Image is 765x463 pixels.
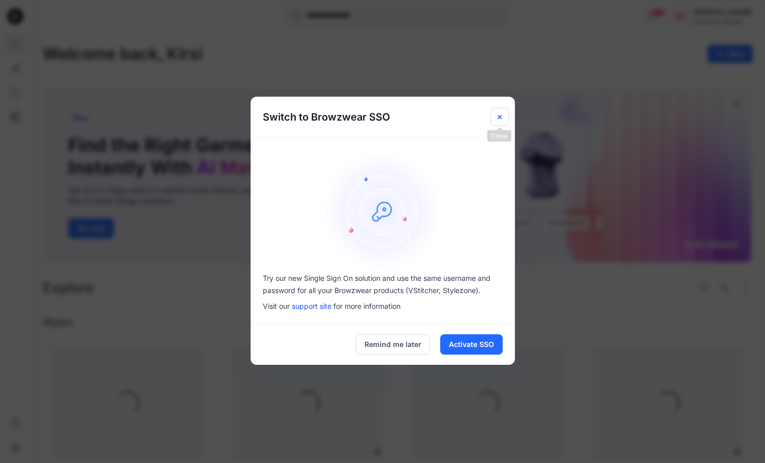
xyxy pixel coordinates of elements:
img: onboarding-sz2.1ef2cb9c.svg [322,150,444,272]
p: Visit our for more information [263,301,503,311]
button: Close [491,108,509,126]
p: Try our new Single Sign On solution and use the same username and password for all your Browzwear... [263,272,503,297]
a: support site [292,302,331,310]
button: Activate SSO [440,334,503,355]
h5: Switch to Browzwear SSO [251,97,402,137]
button: Remind me later [356,334,430,355]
